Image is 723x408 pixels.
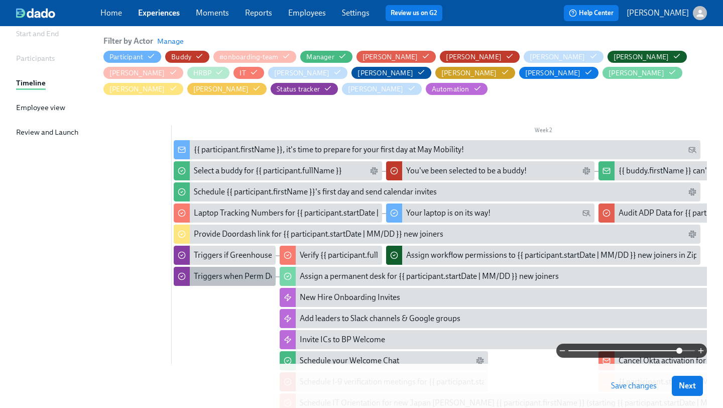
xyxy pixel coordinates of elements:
div: You've been selected to be a buddy! [386,161,594,180]
div: Employee view [16,102,65,113]
button: [PERSON_NAME] [602,67,682,79]
div: Assign a permanent desk for {{ participant.startDate | MM/DD }} new joiners [300,271,559,282]
div: Hide Laura [109,84,165,94]
button: HRBP [187,67,230,79]
svg: Personal Email [688,146,696,154]
div: Hide Irene [274,68,330,78]
button: Help Center [564,5,619,21]
div: Hide Status tracker [277,84,320,94]
button: [PERSON_NAME] [435,67,515,79]
div: {{ participant.firstName }}, it's time to prepare for your first day at May Mobility! [194,144,464,155]
div: Add leaders to Slack channels & Google groups [300,313,460,324]
button: [PERSON_NAME] [356,51,436,63]
a: Home [100,8,122,18]
a: Moments [196,8,229,18]
div: Hide Josh [357,68,413,78]
span: Save changes [611,381,657,391]
svg: Slack [688,230,696,238]
img: dado [16,8,55,18]
div: You've been selected to be a buddy! [406,165,527,176]
div: Hide Emily [109,68,165,78]
svg: Slack [370,167,378,175]
div: Hide Amanda Mudgett [446,52,502,62]
div: Invite ICs to BP Welcome [300,334,385,345]
div: Hide Derek Baker [614,52,669,62]
div: Hide David Murphy [530,52,585,62]
button: Review us on G2 [386,5,442,21]
button: #onboarding-team [213,51,296,63]
div: Your laptop is on its way! [406,208,491,219]
button: [PERSON_NAME] [519,67,599,79]
div: Hide Kaelyn [441,68,497,78]
h6: Filter by Actor [103,36,153,47]
a: Settings [342,8,370,18]
svg: Personal Email [582,209,590,217]
div: Provide Doordash link for {{ participant.startDate | MM/DD }} new joiners [174,225,701,244]
div: Start and End [16,28,59,39]
div: Assign workflow permissions to {{ participant.startDate | MM/DD }} new joiners in Zip [386,246,701,265]
div: Hide Automation [432,84,469,94]
div: Hide IT [239,68,246,78]
div: Hide Kelly Frey [525,68,581,78]
div: Triggers when Perm Desk question answered [194,271,349,282]
div: Triggers if Greenhouse status is cleared/passed [174,246,276,265]
div: New Hire Onboarding Invites [300,292,400,303]
svg: Slack [688,188,696,196]
div: Provide Doordash link for {{ participant.startDate | MM/DD }} new joiners [194,229,443,240]
svg: Slack [476,357,484,365]
span: Next [679,381,696,391]
span: Help Center [569,8,614,18]
div: Hide Buddy [171,52,191,62]
div: Hide Marc [193,84,249,94]
button: Manage [157,36,184,46]
p: [PERSON_NAME] [627,8,689,19]
a: Experiences [138,8,180,18]
button: [PERSON_NAME] [103,83,183,95]
div: Hide Participant [109,52,143,62]
svg: Slack [582,167,590,175]
button: Status tracker [271,83,338,95]
a: dado [16,8,100,18]
a: Reports [245,8,272,18]
div: Schedule your Welcome Chat [280,351,488,370]
div: Verify {{ participant.fullName }}'s assigned business unit [300,250,491,261]
button: Save changes [604,376,664,396]
div: Hide HRBP [193,68,212,78]
button: [PERSON_NAME] [524,51,604,63]
div: [PERSON_NAME] [363,52,418,62]
div: {{ participant.firstName }}, it's time to prepare for your first day at May Mobility! [174,140,701,159]
div: Hide Manager [306,52,334,62]
button: [PERSON_NAME] [342,83,422,95]
a: Employees [288,8,326,18]
button: [PERSON_NAME] [627,6,707,20]
div: Hide #onboarding-team [219,52,278,62]
div: Triggers when Perm Desk question answered [174,267,276,286]
div: Schedule {{ participant.firstName }}'s first day and send calendar invites [174,182,701,201]
button: [PERSON_NAME] [187,83,267,95]
button: [PERSON_NAME] [268,67,348,79]
button: [PERSON_NAME] [608,51,687,63]
button: Participant [103,51,161,63]
div: Hide Lacey Heiss [609,68,664,78]
div: Triggers if Greenhouse status is cleared/passed [194,250,355,261]
div: Your laptop is on its way! [386,203,594,223]
button: [PERSON_NAME] [103,67,183,79]
button: Buddy [165,51,209,63]
div: Laptop Tracking Numbers for {{ participant.startDate | MM/DD }} new joiners [194,208,457,219]
div: Select a buddy for {{ participant.fullName }} [194,165,342,176]
div: Participants [16,53,55,64]
button: [PERSON_NAME] [351,67,431,79]
div: Laptop Tracking Numbers for {{ participant.startDate | MM/DD }} new joiners [174,203,382,223]
div: Verify {{ participant.fullName }}'s assigned business unit [280,246,382,265]
div: Assign workflow permissions to {{ participant.startDate | MM/DD }} new joiners in Zip [406,250,698,261]
div: Review and Launch [16,127,78,138]
a: Review us on G2 [391,8,437,18]
div: Select a buddy for {{ participant.fullName }} [174,161,382,180]
div: Schedule your Welcome Chat [300,355,399,366]
button: Manager [300,51,352,63]
div: Schedule {{ participant.firstName }}'s first day and send calendar invites [194,186,437,197]
button: [PERSON_NAME] [440,51,520,63]
button: Next [672,376,703,396]
button: IT [233,67,264,79]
